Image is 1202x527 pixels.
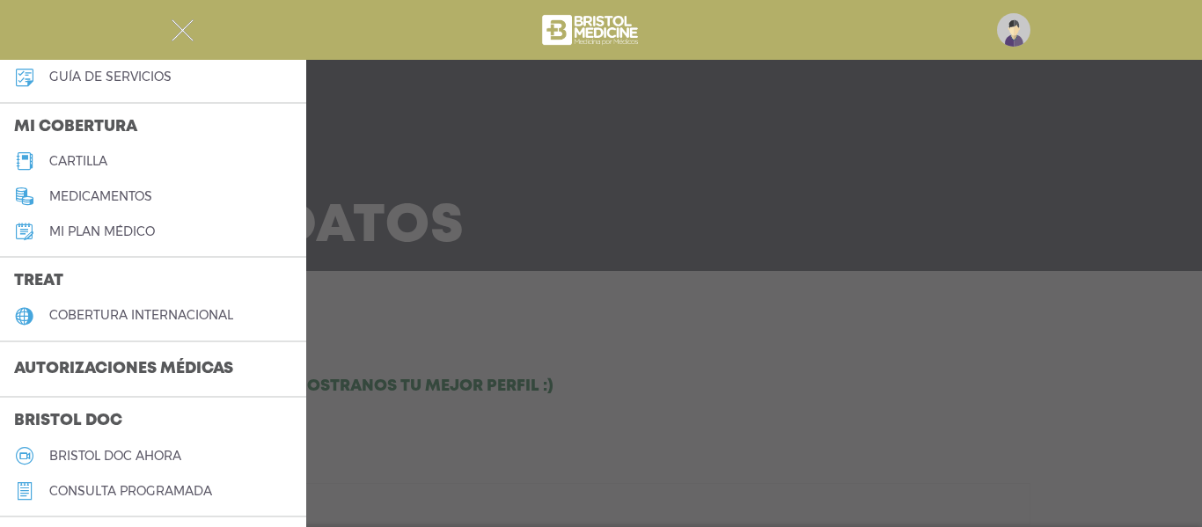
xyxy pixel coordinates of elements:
[539,9,644,51] img: bristol-medicine-blanco.png
[49,70,172,84] h5: guía de servicios
[49,189,152,204] h5: medicamentos
[172,19,194,41] img: Cober_menu-close-white.svg
[49,224,155,239] h5: Mi plan médico
[49,308,233,323] h5: cobertura internacional
[49,484,212,499] h5: consulta programada
[49,154,107,169] h5: cartilla
[997,13,1030,47] img: profile-placeholder.svg
[49,449,181,464] h5: Bristol doc ahora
